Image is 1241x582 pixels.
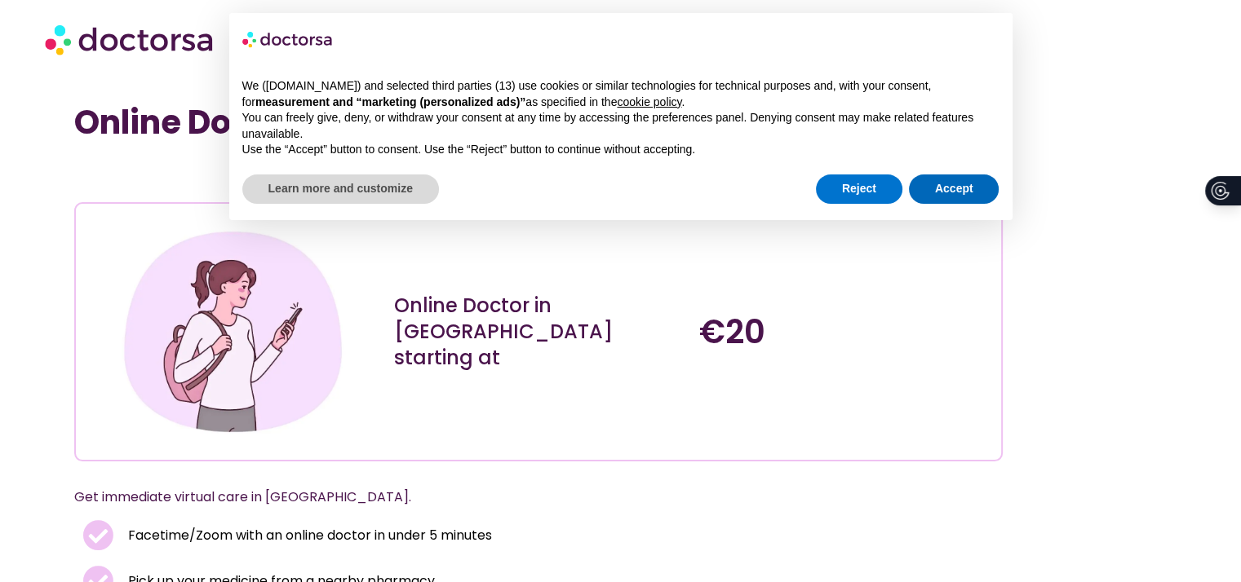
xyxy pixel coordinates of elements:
iframe: Customer reviews powered by Trustpilot [82,166,327,186]
button: Learn more and customize [242,174,439,204]
button: Accept [909,174,999,204]
p: Use the “Accept” button to consent. Use the “Reject” button to continue without accepting. [242,142,999,158]
h1: Online Doctor Near Me [GEOGRAPHIC_DATA] [74,103,1003,142]
img: logo [242,26,334,52]
button: Reject [816,174,902,204]
a: cookie policy [617,95,681,108]
h4: €20 [699,312,989,351]
span: Facetime/Zoom with an online doctor in under 5 minutes [124,524,492,547]
img: Illustration depicting a young woman in a casual outfit, engaged with her smartphone. She has a p... [117,216,349,448]
p: We ([DOMAIN_NAME]) and selected third parties (13) use cookies or similar technologies for techni... [242,78,999,110]
p: Get immediate virtual care in [GEOGRAPHIC_DATA]. [74,486,964,509]
div: Online Doctor in [GEOGRAPHIC_DATA] starting at [394,293,684,371]
p: You can freely give, deny, or withdraw your consent at any time by accessing the preferences pane... [242,110,999,142]
strong: measurement and “marketing (personalized ads)” [255,95,525,108]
